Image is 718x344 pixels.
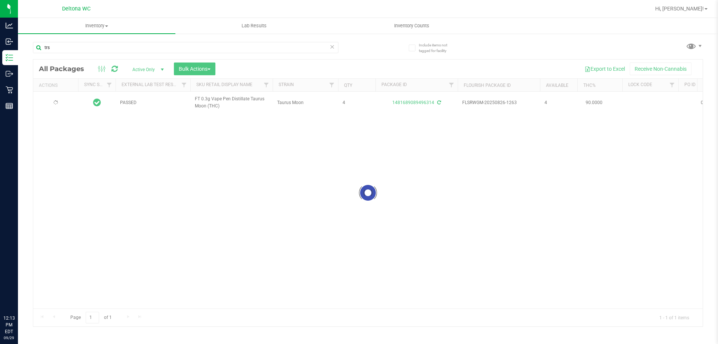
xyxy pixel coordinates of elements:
p: 12:13 PM EDT [3,315,15,335]
span: Lab Results [231,22,277,29]
span: Inventory Counts [384,22,439,29]
span: Clear [329,42,335,52]
a: Inventory [18,18,175,34]
p: 09/29 [3,335,15,341]
span: Inventory [18,22,175,29]
a: Inventory Counts [333,18,490,34]
input: Search Package ID, Item Name, SKU, Lot or Part Number... [33,42,338,53]
span: Hi, [PERSON_NAME]! [655,6,704,12]
inline-svg: Analytics [6,22,13,29]
inline-svg: Reports [6,102,13,110]
inline-svg: Outbound [6,70,13,77]
inline-svg: Inbound [6,38,13,45]
span: Include items not tagged for facility [419,42,456,54]
iframe: Resource center [7,284,30,307]
inline-svg: Retail [6,86,13,94]
a: Lab Results [175,18,333,34]
inline-svg: Inventory [6,54,13,61]
span: Deltona WC [62,6,90,12]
